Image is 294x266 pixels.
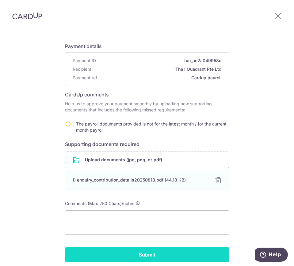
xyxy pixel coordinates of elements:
span: Payment ID [73,58,96,64]
img: CardUp [12,12,42,20]
h6: Payment details [65,43,229,50]
span: Cardup payroll [101,75,222,81]
input: Submit [65,247,229,262]
span: Comments (Max 250 Chars)/notes [65,201,134,206]
h6: Supporting documents required [65,140,229,148]
h6: CardUp comments [65,91,229,98]
span: txn_ae2a049958d [98,58,222,64]
p: Help us to approve your payment smoothly by uploading new supporting documents that includes the ... [65,101,229,113]
span: The I Quadrant Pte Ltd [94,66,222,72]
iframe: Opens a widget where you can find more information [255,248,288,263]
span: Payment ref. [73,75,98,81]
div: 1) enquiry_contribution_details20250813.pdf (44.18 KB) [72,177,207,183]
div: Upload documents (jpg, png, or pdf) [65,152,229,168]
span: The payroll documents provided is not for the latest month / for the current month payroll. [76,121,227,133]
span: Recipient [73,66,91,72]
